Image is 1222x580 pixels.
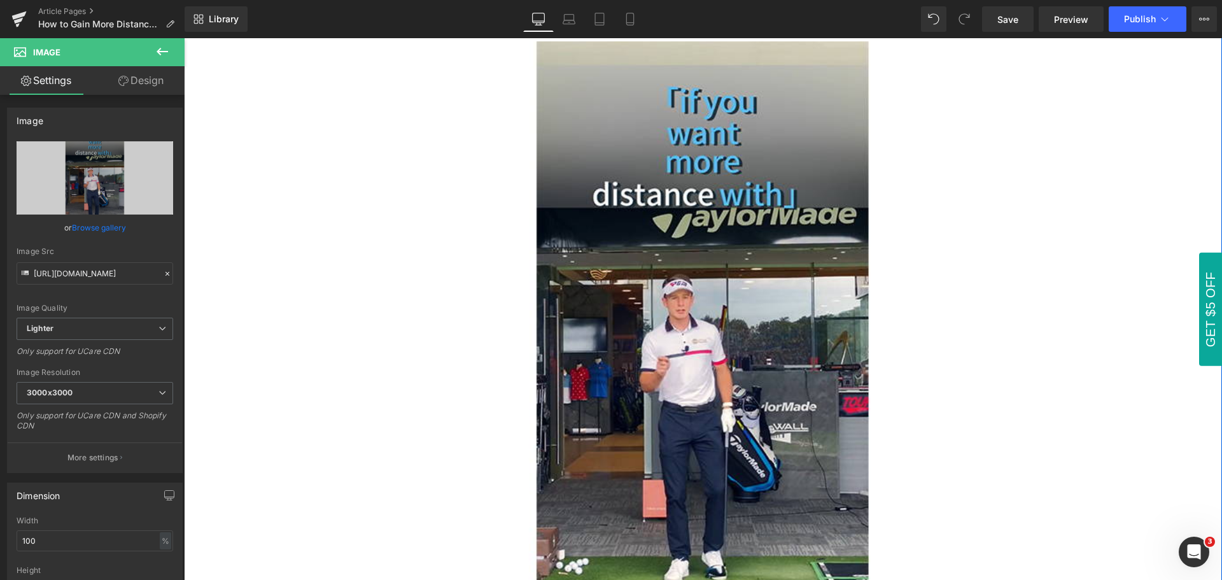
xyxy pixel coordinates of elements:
div: Height [17,566,173,575]
input: auto [17,530,173,551]
div: 域名: [DOMAIN_NAME] [33,33,129,45]
a: Design [95,66,187,95]
span: Publish [1124,14,1156,24]
div: v 4.0.25 [36,20,62,31]
div: Only support for UCare CDN and Shopify CDN [17,411,173,439]
iframe: Intercom live chat [1179,537,1209,567]
div: Only support for UCare CDN [17,346,173,365]
div: Width [17,516,173,525]
b: Lighter [27,323,53,333]
img: logo_orange.svg [20,20,31,31]
div: 关键词（按流量） [144,76,209,85]
div: or [17,221,173,234]
div: Image Resolution [17,368,173,377]
button: Undo [921,6,946,32]
b: 3000x3000 [27,388,73,397]
button: Publish [1109,6,1186,32]
div: % [160,532,171,549]
a: Laptop [554,6,584,32]
button: More settings [8,442,182,472]
div: Dimension [17,483,60,501]
div: Image Src [17,247,173,256]
a: Browse gallery [72,216,126,239]
a: Preview [1039,6,1104,32]
span: How to Gain More Distance With Your Driver-Grip Adjustment Trick [38,19,160,29]
span: Save [997,13,1018,26]
a: Desktop [523,6,554,32]
img: tab_keywords_by_traffic_grey.svg [130,75,140,85]
a: Mobile [615,6,645,32]
img: website_grey.svg [20,33,31,45]
div: 域名概述 [66,76,98,85]
a: Article Pages [38,6,185,17]
span: Preview [1054,13,1088,26]
span: 3 [1205,537,1215,547]
div: Image [17,108,43,126]
p: More settings [67,452,118,463]
span: Image [33,47,60,57]
img: tab_domain_overview_orange.svg [52,75,62,85]
div: Image Quality [17,304,173,313]
button: Redo [952,6,977,32]
span: Library [209,13,239,25]
input: Link [17,262,173,285]
a: New Library [185,6,248,32]
button: More [1191,6,1217,32]
a: Tablet [584,6,615,32]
